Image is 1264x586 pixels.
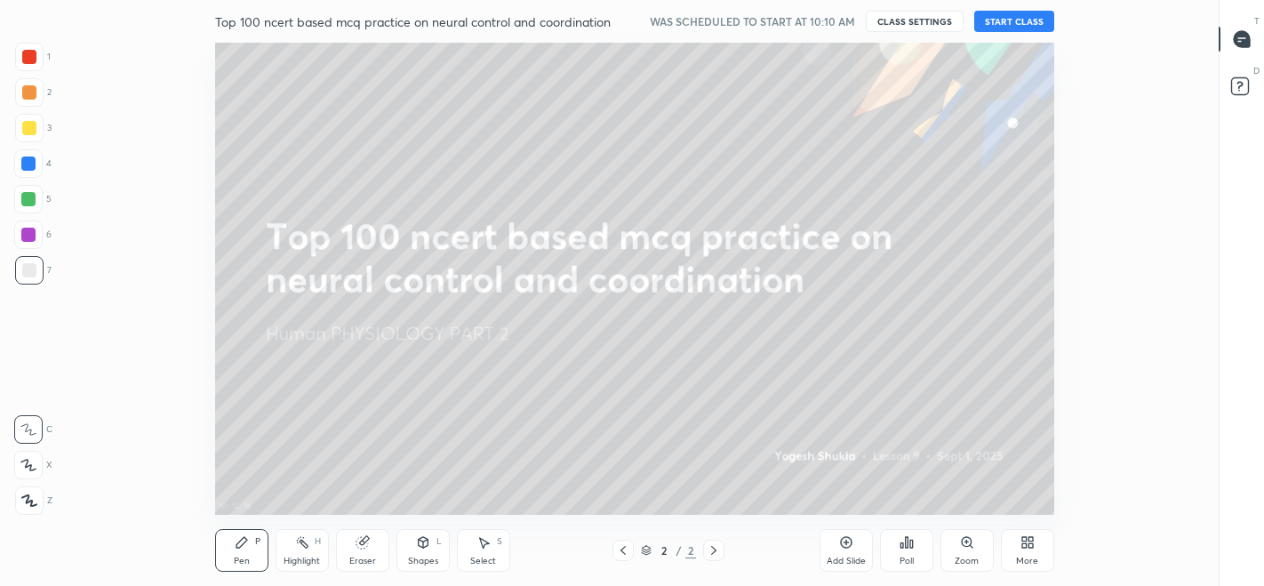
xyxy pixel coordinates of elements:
[1253,64,1260,77] p: D
[827,557,866,566] div: Add Slide
[408,557,438,566] div: Shapes
[15,256,52,285] div: 7
[650,13,855,29] h5: WAS SCHEDULED TO START AT 10:10 AM
[974,11,1054,32] button: START CLASS
[655,545,673,556] div: 2
[255,537,260,546] div: P
[349,557,376,566] div: Eraser
[315,537,321,546] div: H
[685,542,696,558] div: 2
[900,557,914,566] div: Poll
[866,11,964,32] button: CLASS SETTINGS
[955,557,979,566] div: Zoom
[15,114,52,142] div: 3
[14,185,52,213] div: 5
[14,221,52,249] div: 6
[436,537,442,546] div: L
[284,557,320,566] div: Highlight
[497,537,502,546] div: S
[14,451,52,479] div: X
[15,486,52,515] div: Z
[14,415,52,444] div: C
[1016,557,1038,566] div: More
[234,557,250,566] div: Pen
[1254,14,1260,28] p: T
[215,13,611,30] h4: Top 100 ncert based mcq practice on neural control and coordination
[470,557,496,566] div: Select
[14,149,52,178] div: 4
[15,43,51,71] div: 1
[676,545,682,556] div: /
[15,78,52,107] div: 2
